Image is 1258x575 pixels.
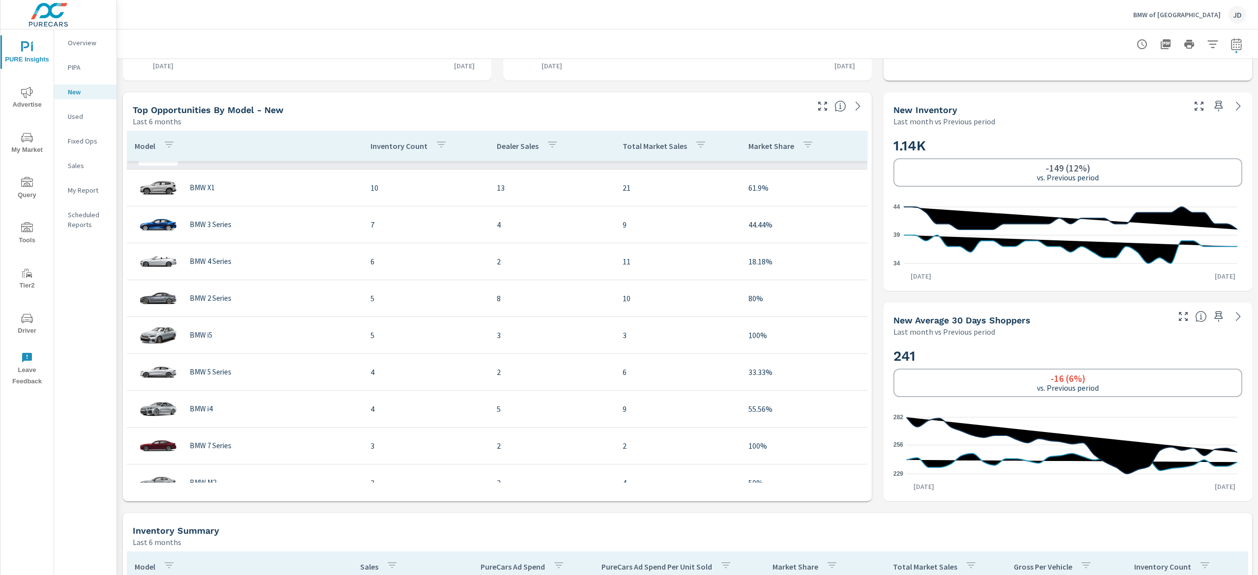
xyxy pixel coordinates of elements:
button: Make Fullscreen [1175,309,1191,324]
p: 5 [371,292,481,304]
img: glamour [139,210,178,239]
p: 9 [623,219,733,230]
span: Advertise [3,86,51,111]
p: 4 [497,219,607,230]
img: glamour [139,173,178,202]
p: [DATE] [1208,271,1242,281]
img: glamour [139,284,178,313]
p: [DATE] [146,61,180,71]
text: 282 [893,414,903,421]
div: Scheduled Reports [54,207,116,232]
div: Sales [54,158,116,173]
p: BMW M2 [190,478,216,487]
p: 44.44% [748,219,859,230]
p: vs. Previous period [1037,173,1099,182]
h5: New Average 30 Days Shoppers [893,315,1030,325]
p: [DATE] [447,61,482,71]
p: Scheduled Reports [68,210,109,230]
button: Print Report [1179,34,1199,54]
p: vs. Previous period [1037,383,1099,392]
button: "Export Report to PDF" [1156,34,1175,54]
p: BMW 3 Series [190,220,231,229]
span: Driver [3,313,51,337]
a: See more details in report [850,98,866,114]
p: Market Share [748,141,794,151]
div: Overview [54,35,116,50]
p: Market Share [772,562,818,572]
text: 34 [893,260,900,267]
p: 100% [748,329,859,341]
p: 61.9% [748,182,859,194]
a: See more details in report [1230,98,1246,114]
span: Find the biggest opportunities within your model lineup by seeing how each model is selling in yo... [834,100,846,112]
p: PureCars Ad Spend Per Unit Sold [601,562,712,572]
p: 10 [623,292,733,304]
text: 256 [893,441,903,448]
h5: Top Opportunities by Model - New [133,105,284,115]
h5: Inventory Summary [133,525,219,536]
p: BMW of [GEOGRAPHIC_DATA] [1133,10,1221,19]
img: glamour [139,394,178,424]
button: Make Fullscreen [1191,98,1207,114]
p: Total Market Sales [893,562,957,572]
p: 4 [371,403,481,415]
button: Apply Filters [1203,34,1223,54]
span: Query [3,177,51,201]
p: 100% [748,440,859,452]
div: Used [54,109,116,124]
span: Tools [3,222,51,246]
img: glamour [139,320,178,350]
a: See more details in report [1230,309,1246,324]
p: 2 [497,366,607,378]
p: 13 [497,182,607,194]
p: [DATE] [535,61,569,71]
p: 18.18% [748,256,859,267]
h2: 1.14K [893,137,1242,154]
p: Inventory Count [1134,562,1191,572]
button: Make Fullscreen [815,98,830,114]
p: BMW i4 [190,404,212,413]
h5: New Inventory [893,105,957,115]
span: Tier2 [3,267,51,291]
span: My Market [3,132,51,156]
p: 33.33% [748,366,859,378]
p: 6 [623,366,733,378]
p: Last month vs Previous period [893,115,995,127]
p: PIPA [68,62,109,72]
p: 55.56% [748,403,859,415]
p: 5 [497,403,607,415]
p: Overview [68,38,109,48]
img: glamour [139,357,178,387]
div: New [54,85,116,99]
p: BMW 2 Series [190,294,231,303]
p: BMW 7 Series [190,441,231,450]
p: 10 [371,182,481,194]
p: Dealer Sales [497,141,539,151]
p: Gross Per Vehicle [1014,562,1072,572]
p: 3 [371,440,481,452]
img: glamour [139,468,178,497]
span: Leave Feedback [3,352,51,387]
p: Last 6 months [133,115,181,127]
p: Sales [360,562,378,572]
p: Fixed Ops [68,136,109,146]
p: 11 [623,256,733,267]
p: Last month vs Previous period [893,326,995,338]
p: BMW X1 [190,183,215,192]
p: 5 [371,329,481,341]
h6: -149 (12%) [1046,163,1090,173]
p: PureCars Ad Spend [481,562,545,572]
p: 2 [623,440,733,452]
div: My Report [54,183,116,198]
h2: 241 [893,347,1242,365]
text: 229 [893,470,903,477]
p: 80% [748,292,859,304]
img: glamour [139,431,178,460]
p: 3 [497,329,607,341]
text: 44 [893,203,900,210]
p: 3 [623,329,733,341]
p: Model [135,562,155,572]
p: 9 [623,403,733,415]
div: nav menu [0,29,54,391]
div: PIPA [54,60,116,75]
